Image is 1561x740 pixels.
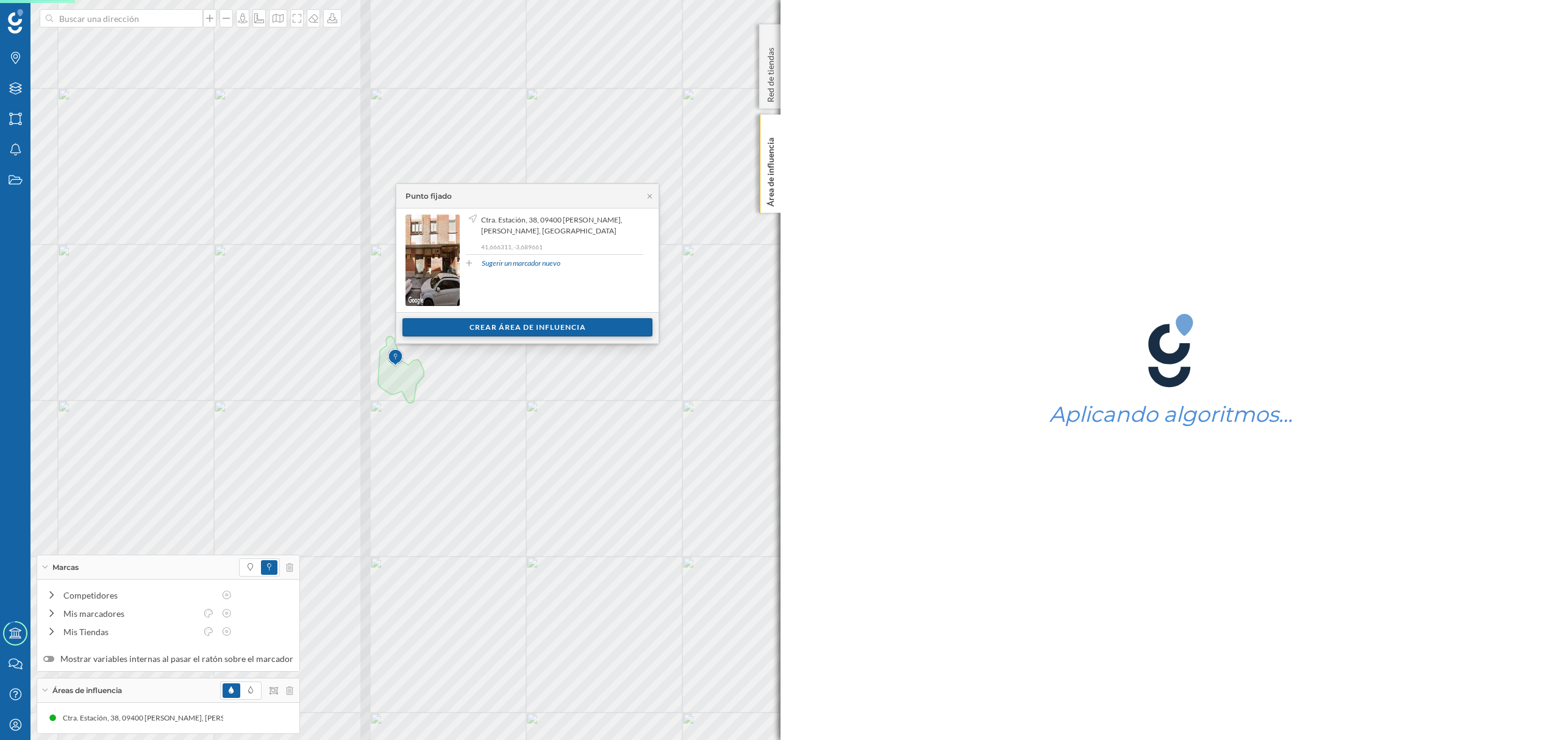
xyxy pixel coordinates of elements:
h1: Aplicando algoritmos… [1049,403,1293,426]
span: Ctra. Estación, 38, 09400 [PERSON_NAME], [PERSON_NAME], [GEOGRAPHIC_DATA] [481,215,640,237]
p: Red de tiendas [765,43,777,102]
div: Mis Tiendas [63,625,196,638]
div: Punto fijado [405,191,452,202]
a: Sugerir un marcador nuevo [482,258,560,269]
span: Áreas de influencia [52,685,122,696]
span: Soporte [24,9,68,20]
div: Competidores [63,589,215,602]
img: streetview [405,215,460,306]
label: Mostrar variables internas al pasar el ratón sobre el marcador [43,653,293,665]
div: Mis marcadores [63,607,196,620]
p: 41,666311, -3,689661 [481,243,643,251]
img: Marker [388,346,403,370]
div: Ctra. Estación, 38, 09400 [PERSON_NAME], [PERSON_NAME], [GEOGRAPHIC_DATA] (3 min Andando) [49,712,387,724]
p: Área de influencia [765,133,777,207]
span: Marcas [52,562,79,573]
img: Geoblink Logo [8,9,23,34]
